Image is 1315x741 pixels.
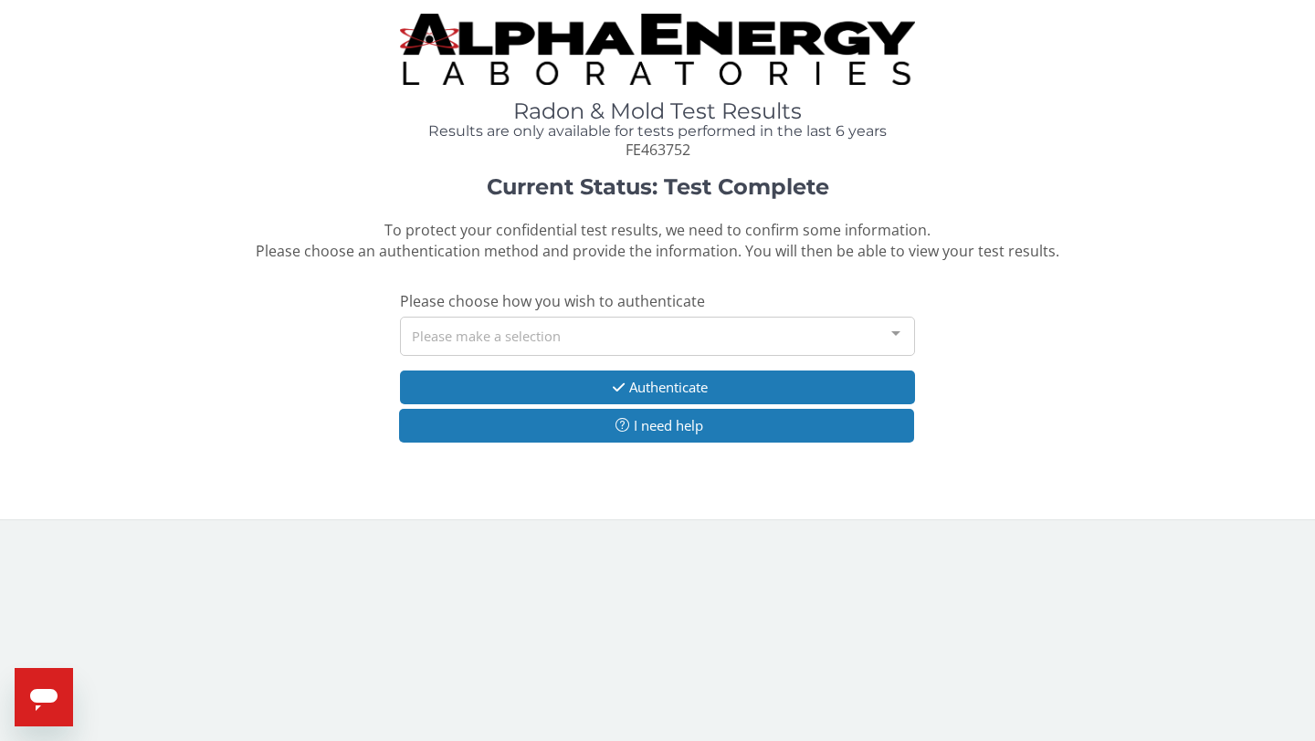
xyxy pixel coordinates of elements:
button: Authenticate [400,370,915,404]
h4: Results are only available for tests performed in the last 6 years [400,123,915,140]
h1: Radon & Mold Test Results [400,99,915,123]
span: FE463752 [626,140,690,160]
strong: Current Status: Test Complete [487,173,829,200]
img: TightCrop.jpg [400,14,915,85]
iframe: Button to launch messaging window, conversation in progress [15,668,73,726]
span: Please make a selection [412,325,561,346]
span: Please choose how you wish to authenticate [400,291,705,311]
span: To protect your confidential test results, we need to confirm some information. Please choose an ... [256,220,1059,261]
button: I need help [399,409,914,443]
